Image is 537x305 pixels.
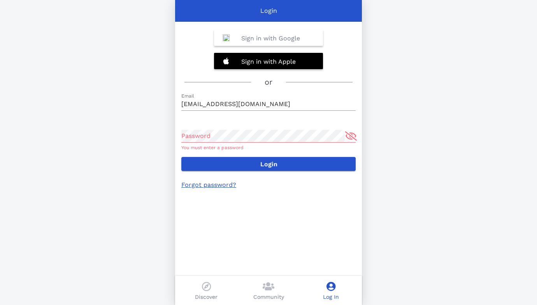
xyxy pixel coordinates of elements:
a: Forgot password? [181,181,236,188]
p: Log In [323,293,339,301]
p: Community [253,293,284,301]
div: You must enter a password [181,145,356,150]
img: Google_%22G%22_Logo.svg [223,34,230,41]
button: append icon [345,131,357,141]
button: Login [181,157,356,171]
p: Login [260,6,277,16]
h3: or [265,76,272,88]
b: Sign in with Google [241,35,300,42]
span: Login [188,160,349,168]
img: 20201228132320%21Apple_logo_white.svg [223,58,230,64]
p: Discover [195,293,218,301]
b: Sign in with Apple [241,58,296,65]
